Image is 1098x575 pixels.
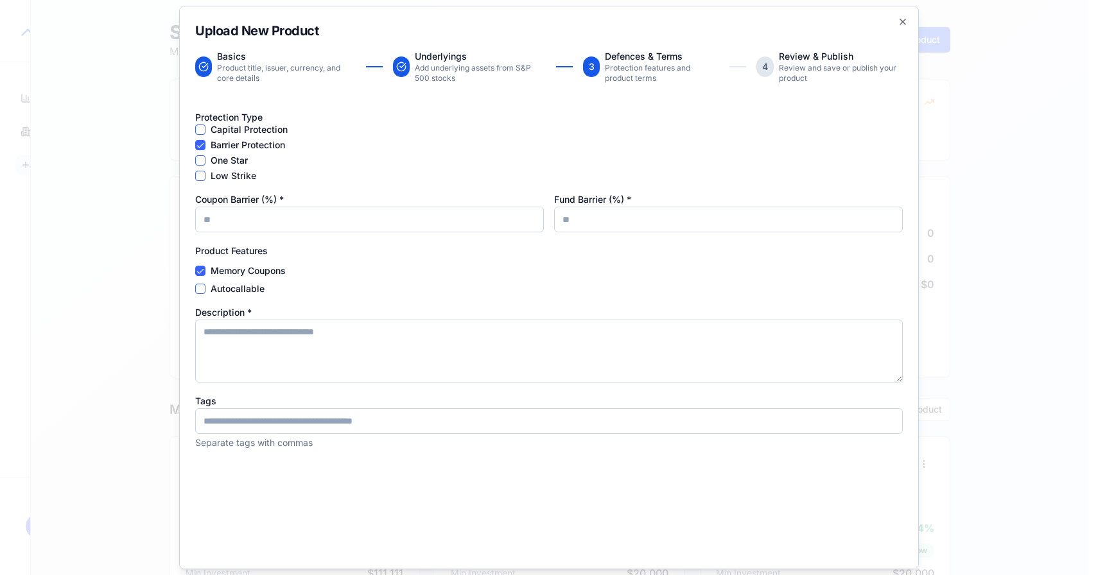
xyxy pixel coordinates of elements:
p: Product title, issuer, currency, and core details [217,63,355,83]
p: Protection features and product terms [605,63,719,83]
label: Barrier Protection [211,141,285,150]
label: Autocallable [211,284,265,293]
div: 3 [583,56,600,77]
label: Coupon Barrier (%) * [195,194,284,205]
h2: Upload New Product [195,22,903,40]
label: Capital Protection [211,125,288,134]
label: Low Strike [211,171,256,180]
label: Protection Type [195,112,263,123]
p: Basics [217,50,355,63]
p: Underlyings [415,50,545,63]
p: Add underlying assets from S&P 500 stocks [415,63,545,83]
p: Defences & Terms [605,50,719,63]
p: Review & Publish [779,50,903,63]
label: Memory Coupons [211,266,286,275]
p: Review and save or publish your product [779,63,903,83]
label: Fund Barrier (%) * [554,194,631,205]
label: Description * [195,307,252,318]
label: Product Features [195,245,268,256]
div: 4 [756,56,774,77]
p: Separate tags with commas [195,436,903,449]
label: One Star [211,156,248,165]
label: Tags [195,395,216,406]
